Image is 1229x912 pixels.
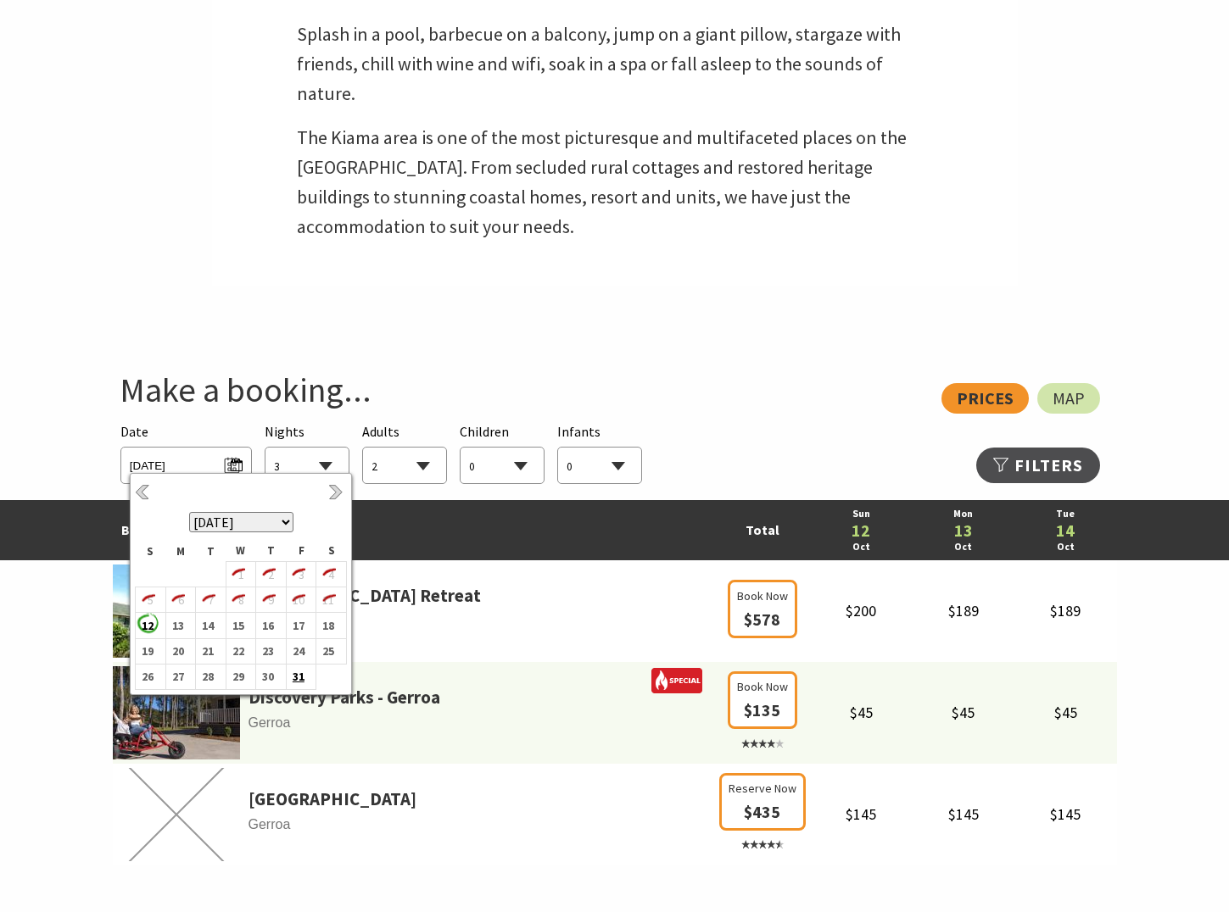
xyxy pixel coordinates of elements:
span: Map [1053,392,1085,405]
a: Oct [1023,539,1109,555]
th: T [196,541,226,561]
td: 25 [316,638,347,664]
i: 5 [136,589,158,611]
td: 29 [226,664,256,689]
a: Discovery Parks - Gerroa [249,683,440,712]
a: Book Now $135 [728,703,797,752]
b: 25 [316,640,338,662]
a: 12 [818,522,904,539]
span: Book Now [737,677,788,696]
td: 31 [286,664,316,689]
i: 10 [287,589,309,611]
span: $578 [744,609,780,630]
a: Mon [920,506,1006,522]
a: [GEOGRAPHIC_DATA] Retreat [249,581,481,610]
td: 23 [256,638,287,664]
b: 29 [226,665,249,687]
a: Oct [818,539,904,555]
img: unloaded-img.png [113,768,240,861]
span: $145 [846,804,876,824]
td: 16 [256,613,287,638]
p: The Kiama area is one of the most picturesque and multifaceted places on the [GEOGRAPHIC_DATA]. F... [297,123,933,242]
div: Choose a number of nights [265,421,349,485]
td: 30 [256,664,287,689]
span: $145 [948,804,979,824]
span: [DATE] [130,452,243,475]
b: 27 [166,665,188,687]
i: 3 [287,564,309,586]
i: 11 [316,589,338,611]
span: Adults [362,423,399,440]
a: 13 [920,522,1006,539]
i: 9 [256,589,278,611]
a: 14 [1023,522,1109,539]
td: 18 [316,613,347,638]
span: Gerringong [113,610,715,632]
td: 24 [286,638,316,664]
i: 4 [316,564,338,586]
i: 1 [226,564,249,586]
th: S [136,541,166,561]
td: 22 [226,638,256,664]
a: Book Now $578 [728,612,797,629]
a: Sun [818,506,904,522]
b: 24 [287,640,309,662]
span: $135 [744,699,780,720]
b: 20 [166,640,188,662]
a: Oct [920,539,1006,555]
b: 19 [136,640,158,662]
td: 21 [196,638,226,664]
p: Splash in a pool, barbecue on a balcony, jump on a giant pillow, stargaze with friends, chill wit... [297,19,933,109]
td: 28 [196,664,226,689]
span: $189 [1050,601,1081,620]
b: 13 [166,614,188,637]
td: 17 [286,613,316,638]
b: 23 [256,640,278,662]
b: 16 [256,614,278,637]
td: Total [715,500,810,560]
th: T [256,541,287,561]
span: Children [460,423,509,440]
span: $45 [1054,703,1077,722]
i: 7 [196,589,218,611]
b: 22 [226,640,249,662]
b: 28 [196,665,218,687]
td: 27 [165,664,196,689]
span: $435 [744,801,780,822]
div: Please choose your desired arrival date [120,421,252,485]
b: 18 [316,614,338,637]
th: S [316,541,347,561]
b: 21 [196,640,218,662]
span: $145 [1050,804,1081,824]
span: $200 [846,601,876,620]
span: Gerroa [113,712,715,734]
td: 13 [165,613,196,638]
i: 2 [256,564,278,586]
a: Reserve Now $435 [719,804,806,854]
b: 30 [256,665,278,687]
i: 8 [226,589,249,611]
a: Map [1037,383,1100,414]
th: F [286,541,316,561]
th: M [165,541,196,561]
b: 31 [287,665,309,687]
td: 15 [226,613,256,638]
span: Book Now [737,587,788,605]
td: 12 [136,613,166,638]
span: $45 [952,703,975,722]
span: Nights [265,421,304,443]
span: Infants [557,423,601,440]
span: Gerroa [113,814,715,836]
b: 14 [196,614,218,637]
b: 26 [136,665,158,687]
th: W [226,541,256,561]
td: 26 [136,664,166,689]
b: 15 [226,614,249,637]
img: 341233-primary-1e441c39-47ed-43bc-a084-13db65cabecb.jpg [113,666,240,759]
a: Tue [1023,506,1109,522]
td: 14 [196,613,226,638]
td: 20 [165,638,196,664]
a: [GEOGRAPHIC_DATA] [249,785,416,814]
span: $45 [850,703,873,722]
span: Reserve Now [729,779,796,798]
